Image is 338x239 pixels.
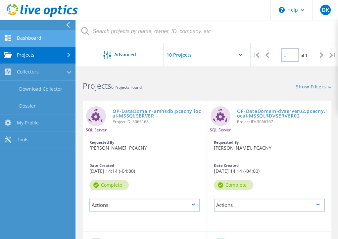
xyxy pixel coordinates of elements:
div: | [251,43,262,67]
div: [DATE] 14:14 (-04:00) [83,160,207,177]
div: [PERSON_NAME], PCACNY [83,137,207,154]
div: Complete [214,180,253,190]
div: Actions [89,199,200,212]
div: Requested By [89,140,200,144]
span: 6 Projects Found [111,84,142,90]
span: SQL Server [86,128,107,132]
svg: \n [279,7,285,13]
a: OP-DataDomain-amhsdb.pcacny.local-MSSQLSERVER [113,109,203,118]
div: Requested By [214,140,325,144]
div: Actions [214,199,325,212]
span: Project ID: 3066168 [113,120,203,124]
span: DK [321,7,329,13]
span: Advanced [114,52,136,57]
div: [DATE] 14:14 (-04:00) [207,160,332,177]
b: Projects [83,80,111,91]
a: OP-DataDomain-dvserver02.pcacny.local-MSSQL$DVSERVER02 [237,109,328,118]
a: Live Optics Dashboard [7,14,78,19]
div: [PERSON_NAME], PCACNY [207,137,332,154]
span: Project ID: 3066167 [237,120,328,124]
div: Date Created [89,164,200,167]
span: of 1 [301,53,308,58]
div: | [327,43,338,67]
span: SQL Server [210,128,231,132]
div: Date Created [214,164,325,167]
a: Show Filters [296,84,331,90]
div: Complete [89,180,129,190]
